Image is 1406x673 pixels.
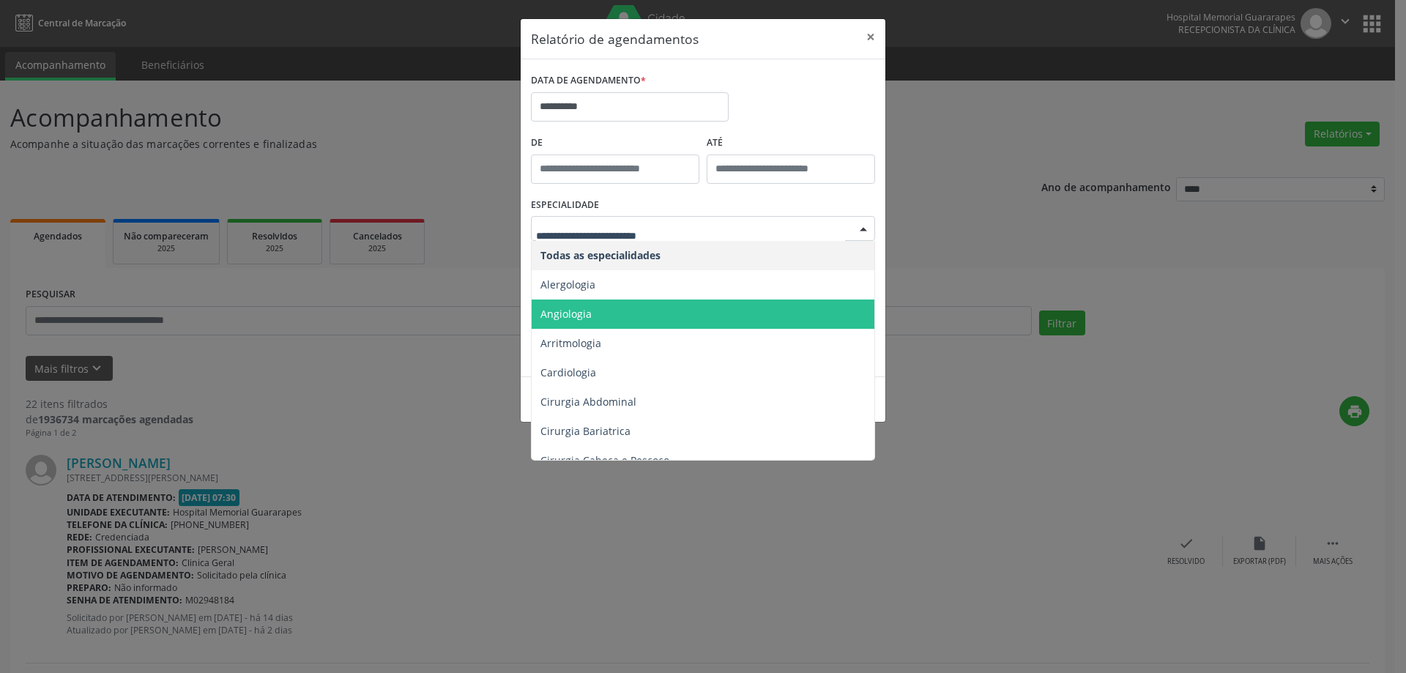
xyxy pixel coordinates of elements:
span: Todas as especialidades [540,248,661,262]
label: ESPECIALIDADE [531,194,599,217]
span: Cirurgia Cabeça e Pescoço [540,453,669,467]
label: DATA DE AGENDAMENTO [531,70,646,92]
span: Cardiologia [540,365,596,379]
label: ATÉ [707,132,875,155]
label: De [531,132,699,155]
span: Angiologia [540,307,592,321]
button: Close [856,19,885,55]
span: Arritmologia [540,336,601,350]
h5: Relatório de agendamentos [531,29,699,48]
span: Cirurgia Abdominal [540,395,636,409]
span: Alergologia [540,278,595,291]
span: Cirurgia Bariatrica [540,424,631,438]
